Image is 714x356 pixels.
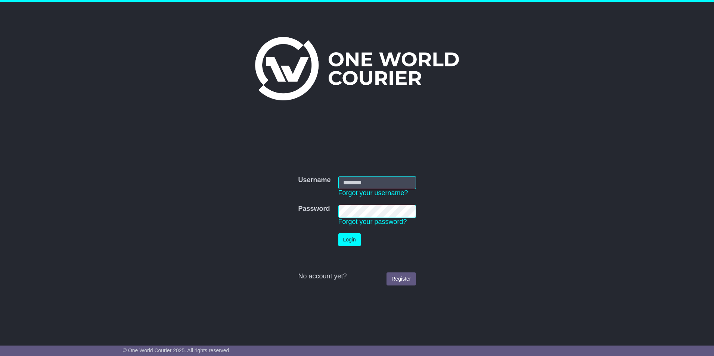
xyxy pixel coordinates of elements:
img: One World [255,37,459,100]
div: No account yet? [298,272,416,281]
a: Register [387,272,416,285]
label: Password [298,205,330,213]
label: Username [298,176,330,184]
a: Forgot your username? [338,189,408,197]
button: Login [338,233,361,246]
a: Forgot your password? [338,218,407,225]
span: © One World Courier 2025. All rights reserved. [123,347,231,353]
